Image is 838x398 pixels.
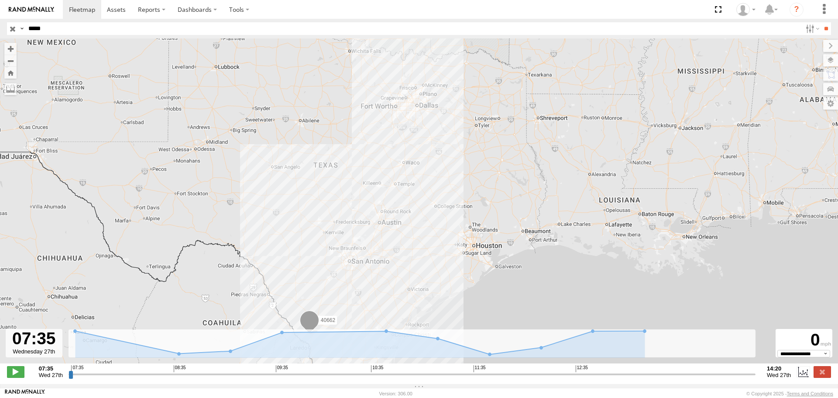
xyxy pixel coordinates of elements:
div: 0 [777,330,831,350]
label: Search Query [18,22,25,35]
span: 07:35 [71,365,83,372]
span: 40662 [321,317,335,323]
a: Terms and Conditions [787,391,833,396]
label: Measure [4,83,17,95]
button: Zoom Home [4,67,17,79]
span: 09:35 [276,365,288,372]
div: © Copyright 2025 - [746,391,833,396]
div: Version: 306.00 [379,391,412,396]
span: 08:35 [174,365,186,372]
button: Zoom in [4,43,17,55]
label: Play/Stop [7,366,24,377]
img: rand-logo.svg [9,7,54,13]
span: 11:35 [474,365,486,372]
strong: 07:35 [39,365,63,372]
button: Zoom out [4,55,17,67]
label: Close [814,366,831,377]
span: Wed 27th Aug 2025 [767,372,791,378]
span: 10:35 [371,365,383,372]
i: ? [790,3,804,17]
label: Map Settings [823,97,838,110]
span: 12:35 [576,365,588,372]
strong: 14:20 [767,365,791,372]
span: Wed 27th Aug 2025 [39,372,63,378]
div: Caseta Laredo TX [733,3,759,16]
label: Search Filter Options [802,22,821,35]
a: Visit our Website [5,389,45,398]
